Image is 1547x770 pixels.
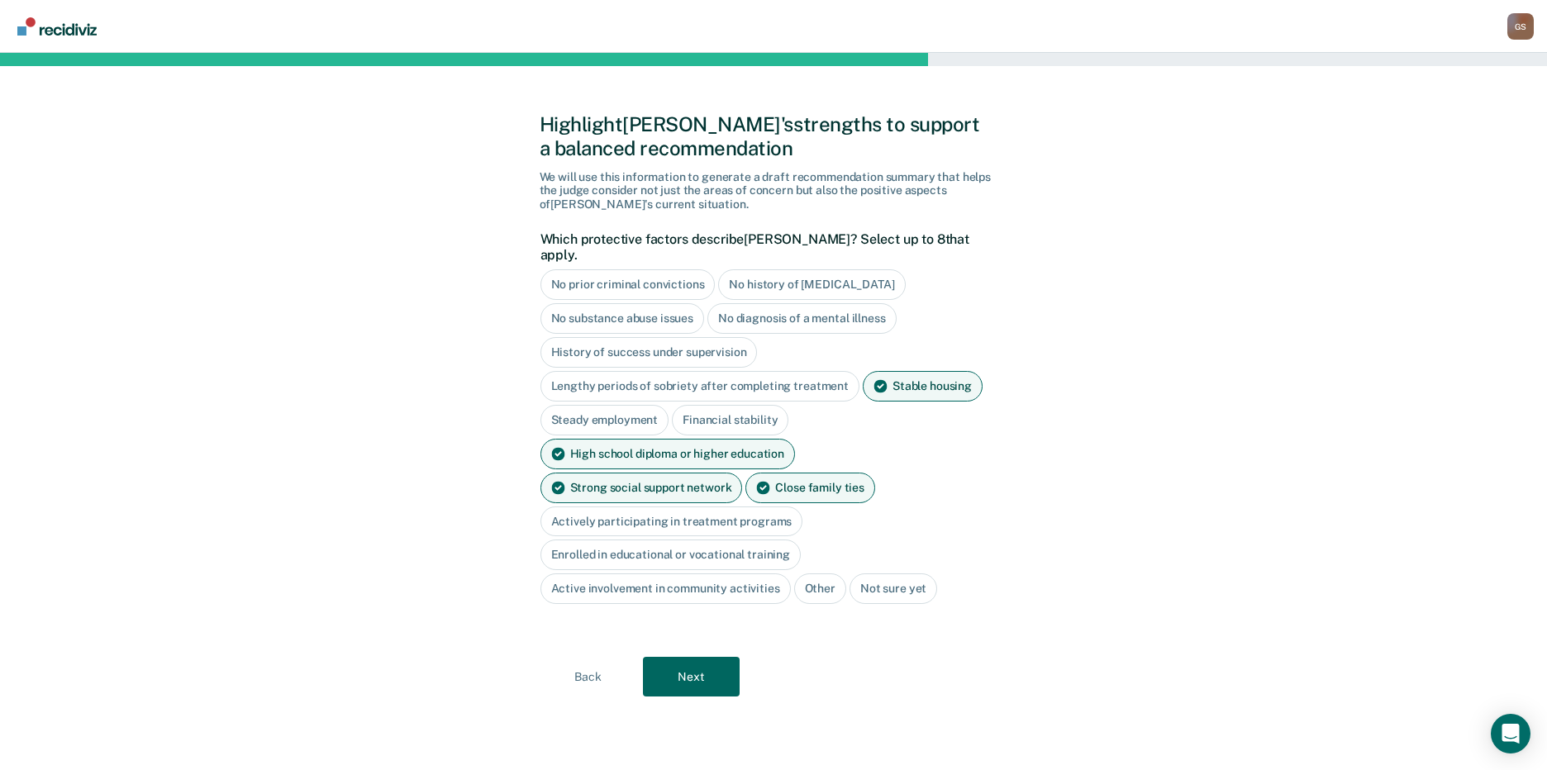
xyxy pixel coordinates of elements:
div: G S [1507,13,1534,40]
div: Steady employment [540,405,669,435]
div: Lengthy periods of sobriety after completing treatment [540,371,859,402]
div: History of success under supervision [540,337,758,368]
div: Highlight [PERSON_NAME]'s strengths to support a balanced recommendation [540,112,1008,160]
div: No diagnosis of a mental illness [707,303,897,334]
div: Open Intercom Messenger [1491,714,1530,753]
button: Next [643,657,740,696]
div: Strong social support network [540,473,743,503]
div: No prior criminal convictions [540,269,716,300]
label: Which protective factors describe [PERSON_NAME] ? Select up to 8 that apply. [540,231,999,263]
button: Profile dropdown button [1507,13,1534,40]
button: Back [540,657,636,696]
div: Other [794,573,846,604]
div: High school diploma or higher education [540,439,796,469]
div: No history of [MEDICAL_DATA] [718,269,905,300]
div: Actively participating in treatment programs [540,506,803,537]
div: Enrolled in educational or vocational training [540,539,802,570]
div: No substance abuse issues [540,303,705,334]
div: Active involvement in community activities [540,573,791,604]
div: Financial stability [672,405,788,435]
img: Recidiviz [17,17,97,36]
div: Close family ties [745,473,875,503]
div: We will use this information to generate a draft recommendation summary that helps the judge cons... [540,170,1008,212]
div: Stable housing [863,371,983,402]
div: Not sure yet [850,573,937,604]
